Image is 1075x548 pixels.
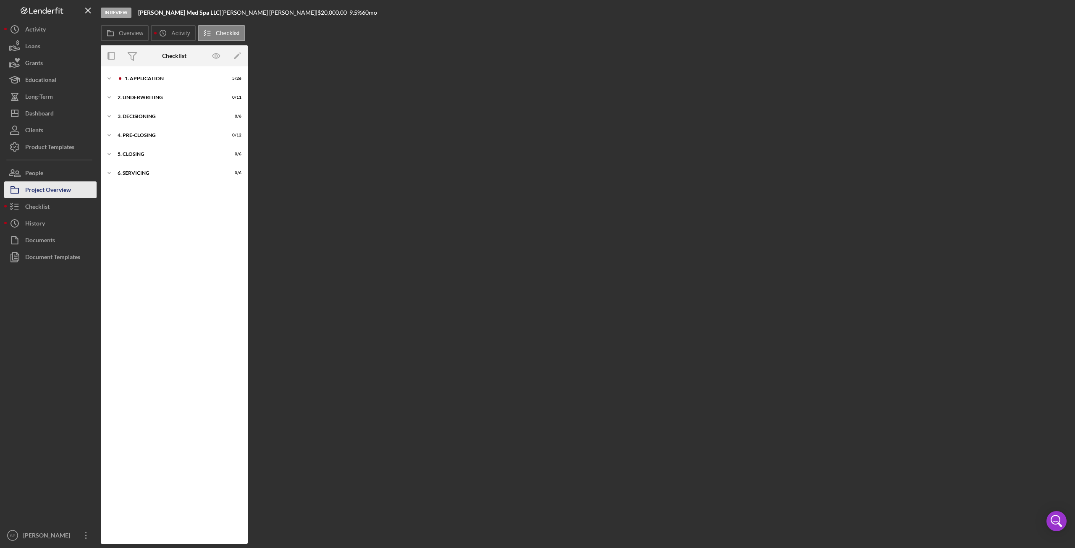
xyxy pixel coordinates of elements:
div: 0 / 6 [226,114,241,119]
button: Loans [4,38,97,55]
button: Activity [151,25,195,41]
div: 5. Closing [118,152,220,157]
div: Documents [25,232,55,251]
div: 6. Servicing [118,170,220,176]
div: Open Intercom Messenger [1046,511,1067,531]
button: Activity [4,21,97,38]
div: Dashboard [25,105,54,124]
div: Educational [25,71,56,90]
button: Grants [4,55,97,71]
div: 5 / 26 [226,76,241,81]
button: Dashboard [4,105,97,122]
button: Project Overview [4,181,97,198]
div: Activity [25,21,46,40]
div: Long-Term [25,88,53,107]
b: [PERSON_NAME] Med Spa LLC [138,9,220,16]
button: Document Templates [4,249,97,265]
div: Document Templates [25,249,80,267]
div: Project Overview [25,181,71,200]
button: Checklist [4,198,97,215]
button: People [4,165,97,181]
button: SP[PERSON_NAME] [4,527,97,544]
div: $20,000.00 [317,9,349,16]
div: 1. Application [125,76,220,81]
button: Documents [4,232,97,249]
div: Product Templates [25,139,74,157]
div: 0 / 12 [226,133,241,138]
button: History [4,215,97,232]
div: History [25,215,45,234]
div: In Review [101,8,131,18]
div: [PERSON_NAME] [PERSON_NAME] | [221,9,317,16]
div: [PERSON_NAME] [21,527,76,546]
div: 60 mo [362,9,377,16]
div: Checklist [25,198,50,217]
div: 0 / 11 [226,95,241,100]
div: 4. Pre-Closing [118,133,220,138]
div: Clients [25,122,43,141]
button: Product Templates [4,139,97,155]
label: Activity [171,30,190,37]
button: Checklist [198,25,245,41]
button: Overview [101,25,149,41]
div: 0 / 6 [226,170,241,176]
div: 0 / 6 [226,152,241,157]
div: 9.5 % [349,9,362,16]
button: Long-Term [4,88,97,105]
div: People [25,165,43,184]
div: Grants [25,55,43,73]
div: Loans [25,38,40,57]
button: Clients [4,122,97,139]
text: SP [10,533,16,538]
label: Checklist [216,30,240,37]
div: 2. Underwriting [118,95,220,100]
label: Overview [119,30,143,37]
button: Educational [4,71,97,88]
div: | [138,9,221,16]
div: Checklist [162,52,186,59]
div: 3. Decisioning [118,114,220,119]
